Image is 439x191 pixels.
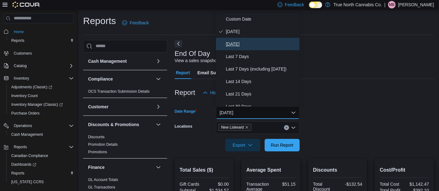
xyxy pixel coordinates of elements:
[88,104,153,110] button: Customer
[206,182,229,187] div: $0.00
[11,85,52,90] span: Adjustments (Classic)
[14,63,27,68] span: Catalog
[229,139,257,151] span: Export
[226,15,297,23] span: Custom Date
[9,131,45,138] a: Cash Management
[1,121,76,130] button: Operations
[9,178,46,186] a: [US_STATE] CCRS
[175,89,195,96] h3: Report
[285,2,304,8] span: Feedback
[9,131,74,138] span: Cash Management
[88,185,115,189] a: GL Transactions
[9,37,74,44] span: Reports
[272,182,296,187] div: $51.15
[175,109,197,114] label: Date Range
[9,92,74,100] span: Inventory Count
[11,132,43,137] span: Cash Management
[11,102,63,107] span: Inventory Manager (Classic)
[9,161,74,168] span: Dashboards
[216,13,300,106] div: Select listbox
[120,17,151,29] a: Feedback
[11,75,32,82] button: Inventory
[11,179,44,184] span: [US_STATE] CCRS
[339,182,362,187] div: -$132.54
[11,28,74,36] span: Home
[88,142,118,147] span: Promotion Details
[6,160,76,169] a: Dashboards
[265,139,300,151] button: Run Report
[14,123,32,128] span: Operations
[245,125,249,129] button: Remove New Liskeard from selection in this group
[11,122,74,130] span: Operations
[175,50,210,57] h3: End Of Day
[9,169,27,177] a: Reports
[11,38,24,43] span: Reports
[389,1,395,8] span: MB
[9,101,74,108] span: Inventory Manager (Classic)
[88,164,153,170] button: Finance
[11,28,26,36] a: Home
[9,83,55,91] a: Adjustments (Classic)
[88,135,105,139] a: Discounts
[9,152,74,159] span: Canadian Compliance
[1,49,76,58] button: Customers
[200,86,246,99] button: Hide Parameters
[226,90,297,98] span: Last 21 Days
[225,139,260,151] button: Export
[388,1,396,8] div: Michael Baingo
[9,92,40,100] a: Inventory Count
[11,143,74,151] span: Reports
[221,124,244,130] span: New Liskeard
[11,111,40,116] span: Purchase Orders
[11,93,38,98] span: Inventory Count
[226,40,297,48] span: [DATE]
[12,2,40,8] img: Cova
[11,171,24,176] span: Reports
[88,121,139,128] h3: Discounts & Promotions
[9,110,74,117] span: Purchase Orders
[155,75,162,83] button: Compliance
[11,49,74,57] span: Customers
[14,29,24,34] span: Home
[309,2,322,8] input: Dark Mode
[226,28,297,35] span: [DATE]
[88,76,113,82] h3: Compliance
[130,20,149,26] span: Feedback
[9,110,42,117] a: Purchase Orders
[291,125,296,130] button: Open list of options
[1,143,76,151] button: Reports
[313,166,362,174] h2: Discounts
[6,151,76,160] button: Canadian Compliance
[6,178,76,186] button: [US_STATE] CCRS
[9,83,74,91] span: Adjustments (Classic)
[9,169,74,177] span: Reports
[88,58,127,64] h3: Cash Management
[226,53,297,60] span: Last 7 Days
[9,178,74,186] span: Washington CCRS
[88,89,150,94] a: OCS Transaction Submission Details
[155,103,162,110] button: Customer
[11,122,35,130] button: Operations
[14,76,29,81] span: Inventory
[1,61,76,70] button: Catalog
[11,62,74,70] span: Catalog
[83,15,116,27] h1: Reports
[6,100,76,109] a: Inventory Manager (Classic)
[384,1,386,8] p: |
[210,90,243,96] span: Hide Parameters
[9,152,51,159] a: Canadian Compliance
[83,88,167,98] div: Compliance
[6,169,76,178] button: Reports
[284,125,289,130] button: Clear input
[175,57,266,64] div: View a sales snapshot for a date or date range.
[180,182,203,187] div: Gift Cards
[333,1,382,8] p: True North Cannabis Co.
[11,143,29,151] button: Reports
[88,121,153,128] button: Discounts & Promotions
[226,65,297,73] span: Last 7 Days (excluding [DATE])
[83,133,167,158] div: Discounts & Promotions
[175,40,182,47] button: Next
[1,27,76,36] button: Home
